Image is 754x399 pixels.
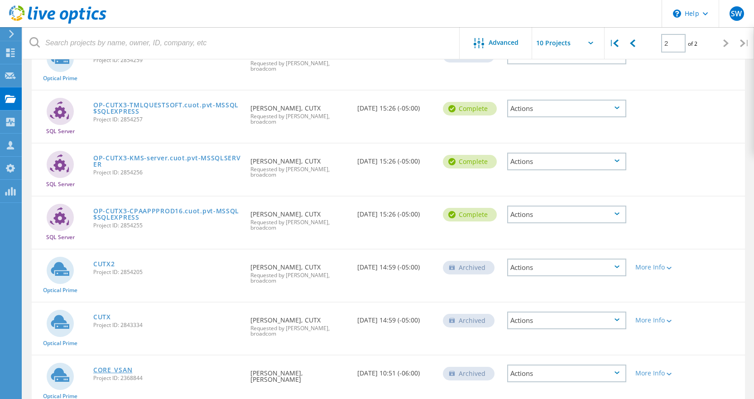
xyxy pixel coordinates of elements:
span: Project ID: 2854256 [93,170,241,175]
div: | [735,27,754,59]
span: Requested by [PERSON_NAME], broadcom [250,167,348,178]
span: SQL Server [46,182,75,187]
div: [DATE] 14:59 (-05:00) [353,250,438,279]
span: Requested by [PERSON_NAME], broadcom [250,220,348,231]
span: of 2 [688,40,697,48]
div: [DATE] 15:26 (-05:00) [353,91,438,120]
div: [PERSON_NAME], CUTX [246,197,353,240]
div: | [605,27,623,59]
div: [DATE] 10:51 (-06:00) [353,356,438,385]
span: Project ID: 2854205 [93,269,241,275]
div: Complete [443,208,497,221]
span: Advanced [489,39,519,46]
div: Complete [443,102,497,115]
svg: \n [673,10,681,18]
span: Requested by [PERSON_NAME], broadcom [250,114,348,125]
div: [PERSON_NAME], CUTX [246,303,353,346]
a: CORE_VSAN [93,367,132,373]
div: [DATE] 15:26 (-05:00) [353,144,438,173]
span: Project ID: 2843334 [93,322,241,328]
div: More Info [635,370,683,376]
div: More Info [635,317,683,323]
a: CUTX [93,314,111,320]
div: Actions [507,153,627,170]
a: OP-CUTX3-KMS-server.cuot.pvt-MSSQLSERVER [93,155,241,168]
div: Archived [443,261,495,274]
div: Actions [507,206,627,223]
div: Actions [507,312,627,329]
div: Actions [507,259,627,276]
div: [PERSON_NAME], CUTX [246,91,353,134]
div: [DATE] 15:26 (-05:00) [353,197,438,226]
div: Actions [507,365,627,382]
span: SW [731,10,742,17]
div: Actions [507,100,627,117]
span: Requested by [PERSON_NAME], broadcom [250,61,348,72]
span: SQL Server [46,129,75,134]
div: Archived [443,367,495,380]
div: [PERSON_NAME], CUTX [246,250,353,293]
div: Archived [443,314,495,327]
span: Requested by [PERSON_NAME], broadcom [250,326,348,337]
span: Project ID: 2854259 [93,58,241,63]
span: Requested by [PERSON_NAME], broadcom [250,273,348,284]
span: Optical Prime [43,288,77,293]
a: OP-CUTX3-TMLQUESTSOFT.cuot.pvt-MSSQL$SQLEXPRESS [93,102,241,115]
span: Project ID: 2854257 [93,117,241,122]
div: Complete [443,155,497,168]
span: Project ID: 2854255 [93,223,241,228]
a: OP-CUTX3-CPAAPPPROD16.cuot.pvt-MSSQL$SQLEXPRESS [93,208,241,221]
div: [PERSON_NAME], [PERSON_NAME] [246,356,353,392]
div: [DATE] 14:59 (-05:00) [353,303,438,332]
span: Optical Prime [43,394,77,399]
span: Project ID: 2368844 [93,375,241,381]
a: Live Optics Dashboard [9,19,106,25]
div: [PERSON_NAME], CUTX [246,144,353,187]
a: CUTX2 [93,261,115,267]
input: Search projects by name, owner, ID, company, etc [23,27,460,59]
span: Optical Prime [43,76,77,81]
span: Optical Prime [43,341,77,346]
div: More Info [635,264,683,270]
span: SQL Server [46,235,75,240]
